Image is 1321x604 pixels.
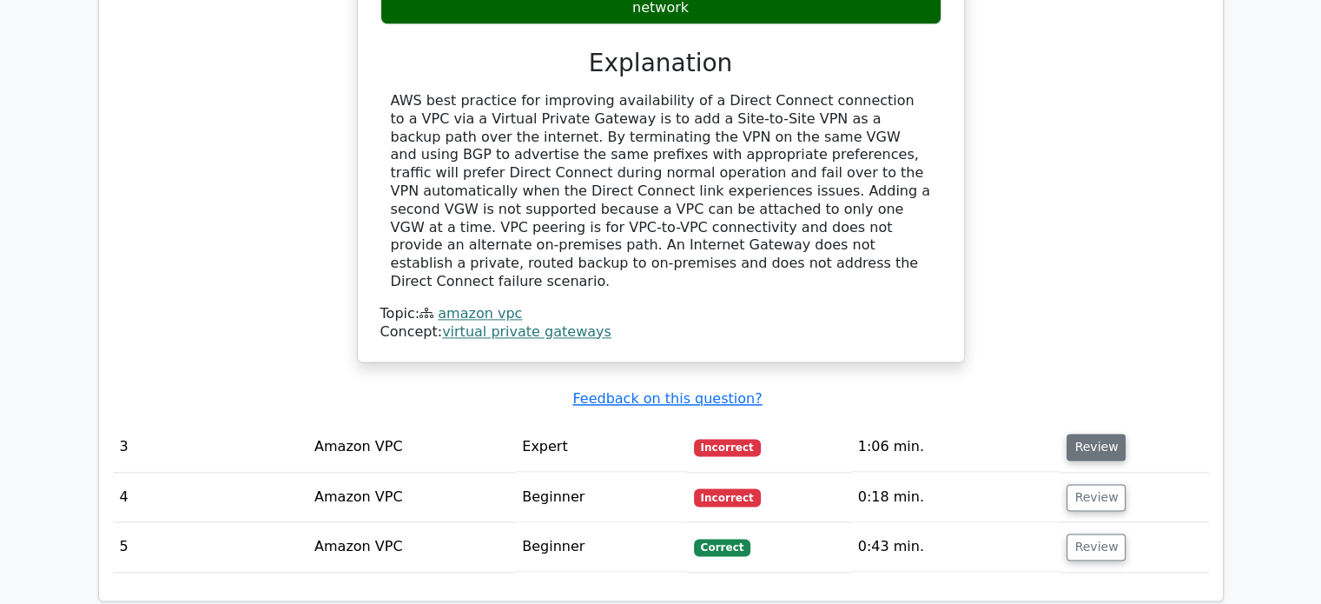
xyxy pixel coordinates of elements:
[572,390,762,407] a: Feedback on this question?
[515,473,687,522] td: Beginner
[851,522,1060,572] td: 0:43 min.
[694,439,761,456] span: Incorrect
[851,473,1060,522] td: 0:18 min.
[1067,484,1126,511] button: Review
[391,92,931,291] div: AWS best practice for improving availability of a Direct Connect connection to a VPC via a Virtua...
[442,323,611,340] a: virtual private gateways
[307,422,515,472] td: Amazon VPC
[391,49,931,78] h3: Explanation
[113,422,308,472] td: 3
[1067,434,1126,461] button: Review
[851,422,1060,472] td: 1:06 min.
[113,473,308,522] td: 4
[694,539,750,556] span: Correct
[380,323,941,342] div: Concept:
[1067,534,1126,561] button: Review
[515,422,687,472] td: Expert
[694,488,761,506] span: Incorrect
[307,522,515,572] td: Amazon VPC
[307,473,515,522] td: Amazon VPC
[380,305,941,323] div: Topic:
[438,305,522,322] a: amazon vpc
[515,522,687,572] td: Beginner
[113,522,308,572] td: 5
